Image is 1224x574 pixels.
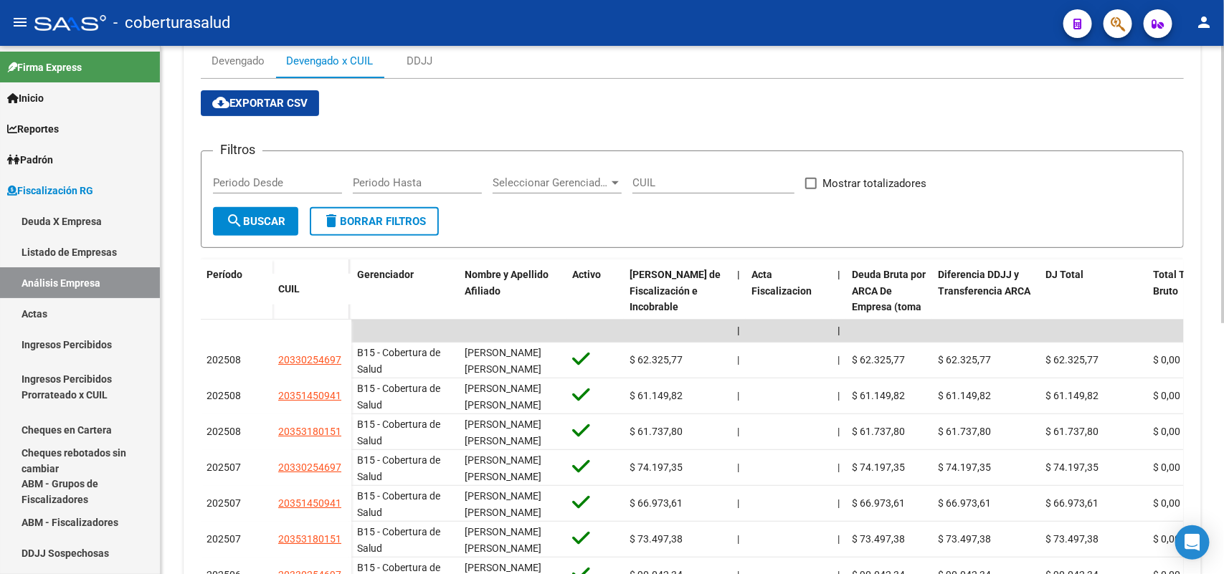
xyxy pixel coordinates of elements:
[566,259,624,355] datatable-header-cell: Activo
[351,259,459,355] datatable-header-cell: Gerenciador
[201,90,319,116] button: Exportar CSV
[746,259,832,355] datatable-header-cell: Acta Fiscalizacion
[207,461,241,473] span: 202507
[207,497,241,509] span: 202507
[213,207,298,236] button: Buscar
[932,259,1040,355] datatable-header-cell: Diferencia DDJJ y Transferencia ARCA
[938,461,991,473] span: $ 74.197,35
[938,497,991,509] span: $ 66.973,61
[113,7,230,39] span: - coberturasalud
[1045,390,1099,401] span: $ 61.149,82
[630,354,683,365] span: $ 62.325,77
[630,461,683,473] span: $ 74.197,35
[838,426,840,437] span: |
[459,259,566,355] datatable-header-cell: Nombre y Apellido Afiliado
[212,97,308,110] span: Exportar CSV
[323,215,426,228] span: Borrar Filtros
[1045,461,1099,473] span: $ 74.197,35
[938,390,991,401] span: $ 61.149,82
[1045,426,1099,437] span: $ 61.737,80
[838,325,840,336] span: |
[465,490,541,518] span: [PERSON_NAME] [PERSON_NAME]
[310,207,439,236] button: Borrar Filtros
[852,426,905,437] span: $ 61.737,80
[207,390,241,401] span: 202508
[938,269,1030,297] span: Diferencia DDJJ y Transferencia ARCA
[465,269,549,297] span: Nombre y Apellido Afiliado
[465,454,541,482] span: [PERSON_NAME] [PERSON_NAME]
[207,269,242,280] span: Período
[731,259,746,355] datatable-header-cell: |
[852,461,905,473] span: $ 74.197,35
[272,274,351,305] datatable-header-cell: CUIL
[838,354,840,365] span: |
[11,14,29,31] mat-icon: menu
[278,497,341,509] span: 20351450941
[465,383,541,411] span: [PERSON_NAME] [PERSON_NAME]
[226,215,285,228] span: Buscar
[832,259,846,355] datatable-header-cell: |
[357,383,440,411] span: B15 - Cobertura de Salud
[938,426,991,437] span: $ 61.737,80
[1153,390,1180,401] span: $ 0,00
[7,183,93,198] span: Fiscalización RG
[357,269,414,280] span: Gerenciador
[838,461,840,473] span: |
[737,497,739,509] span: |
[323,212,340,229] mat-icon: delete
[838,497,840,509] span: |
[212,94,229,111] mat-icon: cloud_download
[465,418,541,446] span: [PERSON_NAME] [PERSON_NAME]
[852,533,905,545] span: $ 73.497,38
[493,176,609,189] span: Seleccionar Gerenciador
[207,426,241,437] span: 202508
[7,152,53,168] span: Padrón
[1153,426,1180,437] span: $ 0,00
[630,390,683,401] span: $ 61.149,82
[624,259,731,355] datatable-header-cell: Deuda Bruta Neto de Fiscalización e Incobrable
[1153,461,1180,473] span: $ 0,00
[407,53,432,69] div: DDJJ
[1195,14,1213,31] mat-icon: person
[938,533,991,545] span: $ 73.497,38
[465,347,541,375] span: [PERSON_NAME] [PERSON_NAME]
[357,347,440,375] span: B15 - Cobertura de Salud
[852,354,905,365] span: $ 62.325,77
[7,121,59,137] span: Reportes
[212,53,265,69] div: Devengado
[838,269,840,280] span: |
[1045,533,1099,545] span: $ 73.497,38
[278,461,341,473] span: 20330254697
[1045,354,1099,365] span: $ 62.325,77
[737,426,739,437] span: |
[226,212,243,229] mat-icon: search
[286,53,373,69] div: Devengado x CUIL
[7,59,82,75] span: Firma Express
[630,533,683,545] span: $ 73.497,38
[630,497,683,509] span: $ 66.973,61
[357,454,440,482] span: B15 - Cobertura de Salud
[357,490,440,518] span: B15 - Cobertura de Salud
[1153,354,1180,365] span: $ 0,00
[838,533,840,545] span: |
[1045,269,1083,280] span: DJ Total
[630,426,683,437] span: $ 61.737,80
[357,526,440,554] span: B15 - Cobertura de Salud
[1153,497,1180,509] span: $ 0,00
[737,461,739,473] span: |
[1153,533,1180,545] span: $ 0,00
[1175,525,1210,560] div: Open Intercom Messenger
[278,354,341,365] span: 20330254697
[737,269,740,280] span: |
[737,354,739,365] span: |
[938,354,991,365] span: $ 62.325,77
[737,390,739,401] span: |
[852,390,905,401] span: $ 61.149,82
[737,533,739,545] span: |
[278,390,341,401] span: 20351450941
[207,354,241,365] span: 202508
[846,259,932,355] datatable-header-cell: Deuda Bruta por ARCA De Empresa (toma en cuenta todos los afiliados)
[278,426,341,437] span: 20353180151
[357,418,440,446] span: B15 - Cobertura de Salud
[822,175,926,192] span: Mostrar totalizadores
